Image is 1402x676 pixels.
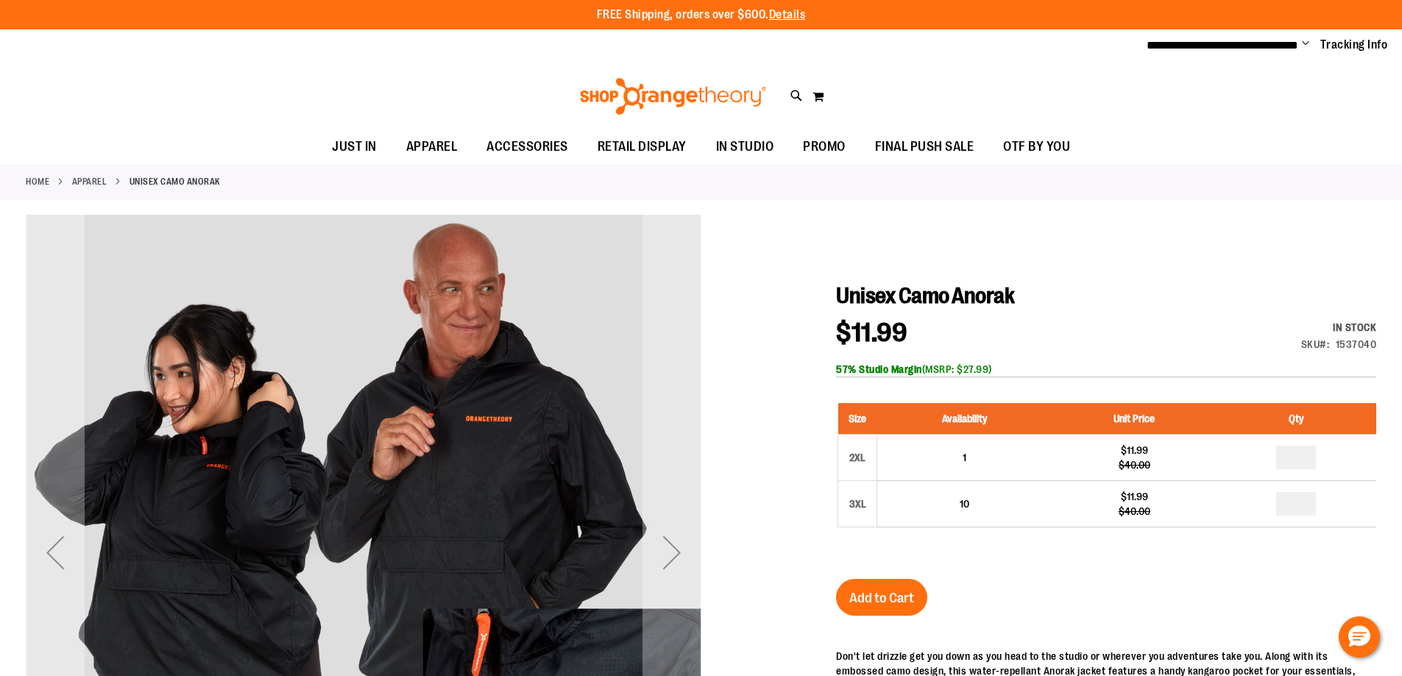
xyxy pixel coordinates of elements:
[769,8,806,21] a: Details
[836,579,927,616] button: Add to Cart
[1336,337,1377,352] div: 1537040
[838,403,877,435] th: Size
[849,590,914,606] span: Add to Cart
[1059,489,1208,504] div: $11.99
[803,130,846,163] span: PROMO
[836,363,922,375] b: 57% Studio Margin
[1301,338,1330,350] strong: SKU
[130,175,220,188] strong: Unisex Camo Anorak
[26,175,49,188] a: Home
[472,130,583,164] a: ACCESSORIES
[1301,320,1377,335] div: Availability
[860,130,989,164] a: FINAL PUSH SALE
[598,130,687,163] span: RETAIL DISPLAY
[836,362,1376,377] div: (MSRP: $27.99)
[1059,458,1208,472] div: $40.00
[406,130,458,163] span: APPAREL
[1059,504,1208,519] div: $40.00
[960,498,969,510] span: 10
[1052,403,1216,435] th: Unit Price
[875,130,974,163] span: FINAL PUSH SALE
[877,403,1052,435] th: Availability
[1339,616,1380,658] button: Hello, have a question? Let’s chat.
[1302,38,1309,52] button: Account menu
[846,446,868,469] div: 2XL
[716,130,774,163] span: IN STUDIO
[836,283,1014,308] span: Unisex Camo Anorak
[836,318,907,348] span: $11.99
[963,452,966,463] span: 1
[1301,320,1377,335] div: In stock
[317,130,392,164] a: JUST IN
[988,130,1085,164] a: OTF BY YOU
[846,493,868,515] div: 3XL
[332,130,377,163] span: JUST IN
[578,78,768,115] img: Shop Orangetheory
[788,130,860,164] a: PROMO
[1320,37,1388,53] a: Tracking Info
[583,130,701,164] a: RETAIL DISPLAY
[486,130,568,163] span: ACCESSORIES
[392,130,472,163] a: APPAREL
[597,7,806,24] p: FREE Shipping, orders over $600.
[1059,443,1208,458] div: $11.99
[1003,130,1070,163] span: OTF BY YOU
[72,175,107,188] a: APPAREL
[1217,403,1376,435] th: Qty
[701,130,789,164] a: IN STUDIO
